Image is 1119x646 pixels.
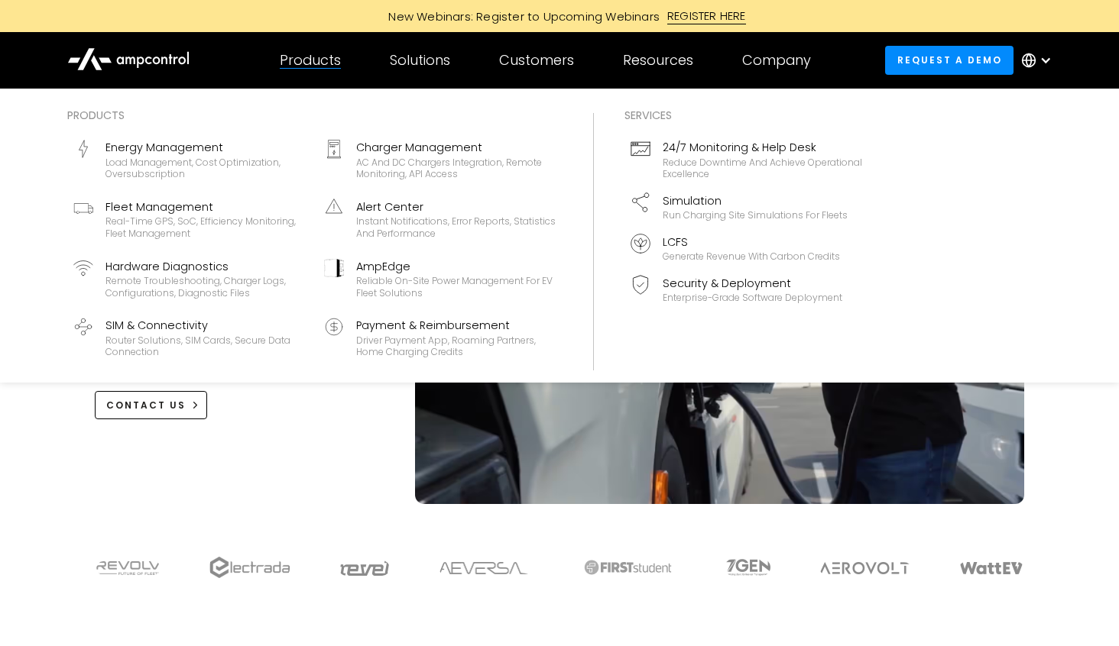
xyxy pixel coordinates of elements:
a: CONTACT US [95,391,207,419]
div: Products [280,52,341,69]
img: WattEV logo [959,562,1023,574]
a: LCFSGenerate revenue with carbon credits [624,228,869,269]
div: Services [624,107,869,124]
a: Hardware DiagnosticsRemote troubleshooting, charger logs, configurations, diagnostic files [67,252,312,305]
a: New Webinars: Register to Upcoming WebinarsREGISTER HERE [216,8,903,24]
a: Payment & ReimbursementDriver Payment App, Roaming Partners, Home Charging Credits [318,311,563,364]
a: 24/7 Monitoring & Help DeskReduce downtime and achieve operational excellence [624,133,869,186]
img: Aerovolt Logo [819,562,910,574]
a: SimulationRun charging site simulations for fleets [624,186,869,228]
div: New Webinars: Register to Upcoming Webinars [373,8,667,24]
div: CONTACT US [106,399,186,412]
a: SIM & ConnectivityRouter Solutions, SIM Cards, Secure Data Connection [67,311,312,364]
div: Reduce downtime and achieve operational excellence [663,157,863,180]
div: Resources [623,52,693,69]
a: Energy ManagementLoad management, cost optimization, oversubscription [67,133,312,186]
div: Products [67,107,563,124]
div: Real-time GPS, SoC, efficiency monitoring, fleet management [105,215,306,239]
div: Company [742,52,811,69]
div: AC and DC chargers integration, remote monitoring, API access [356,157,556,180]
div: Generate revenue with carbon credits [663,250,840,263]
div: Load management, cost optimization, oversubscription [105,157,306,180]
a: Security & DeploymentEnterprise-grade software deployment [624,269,869,310]
div: Reliable On-site Power Management for EV Fleet Solutions [356,275,556,299]
div: AmpEdge [356,258,556,275]
div: Solutions [390,52,450,69]
div: Enterprise-grade software deployment [663,292,842,304]
a: AmpEdgeReliable On-site Power Management for EV Fleet Solutions [318,252,563,305]
div: Hardware Diagnostics [105,258,306,275]
div: REGISTER HERE [667,8,746,24]
div: LCFS [663,234,840,250]
a: Request a demo [885,46,1014,74]
div: Driver Payment App, Roaming Partners, Home Charging Credits [356,334,556,358]
div: Simulation [663,192,848,209]
div: Router Solutions, SIM Cards, Secure Data Connection [105,334,306,358]
a: Charger ManagementAC and DC chargers integration, remote monitoring, API access [318,133,563,186]
div: Alert Center [356,199,556,215]
div: Instant notifications, error reports, statistics and performance [356,215,556,239]
div: SIM & Connectivity [105,317,306,334]
div: 24/7 Monitoring & Help Desk [663,139,863,156]
a: Fleet ManagementReal-time GPS, SoC, efficiency monitoring, fleet management [67,192,312,246]
div: Payment & Reimbursement [356,317,556,334]
div: Charger Management [356,139,556,156]
div: Remote troubleshooting, charger logs, configurations, diagnostic files [105,275,306,299]
div: Security & Deployment [663,275,842,292]
a: Alert CenterInstant notifications, error reports, statistics and performance [318,192,563,246]
div: Customers [499,52,574,69]
img: electrada logo [209,557,290,578]
div: Fleet Management [105,199,306,215]
div: Energy Management [105,139,306,156]
div: Run charging site simulations for fleets [663,209,848,221]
